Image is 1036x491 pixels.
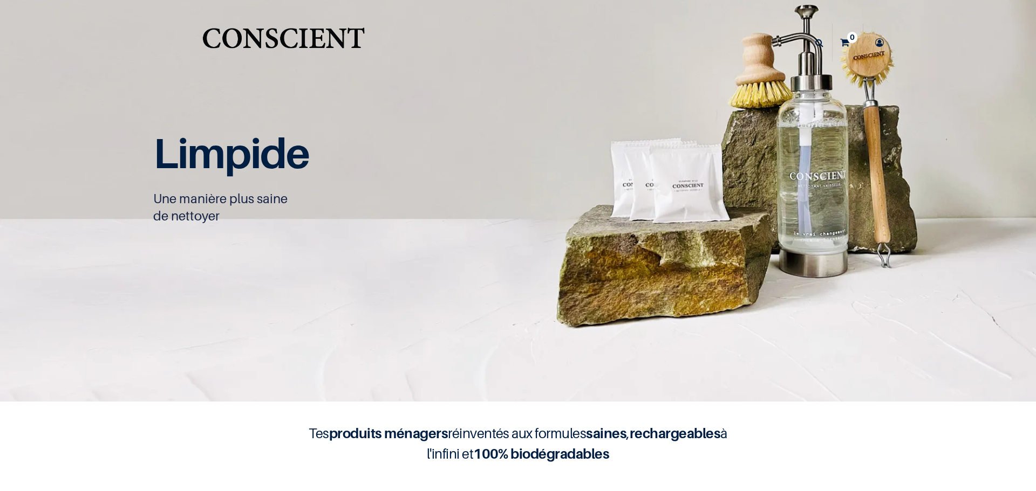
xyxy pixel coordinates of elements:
[200,22,367,64] img: Conscient
[586,425,626,441] b: saines
[329,425,448,441] b: produits ménagers
[847,32,857,43] sup: 0
[630,425,720,441] b: rechargeables
[153,190,504,225] p: Une manière plus saine de nettoyer
[302,423,734,464] h4: Tes réinventés aux formules , à l'infini et
[153,128,309,178] span: Limpide
[833,24,863,61] a: 0
[200,22,367,64] a: Logo of Conscient
[473,445,609,462] b: 100% biodégradables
